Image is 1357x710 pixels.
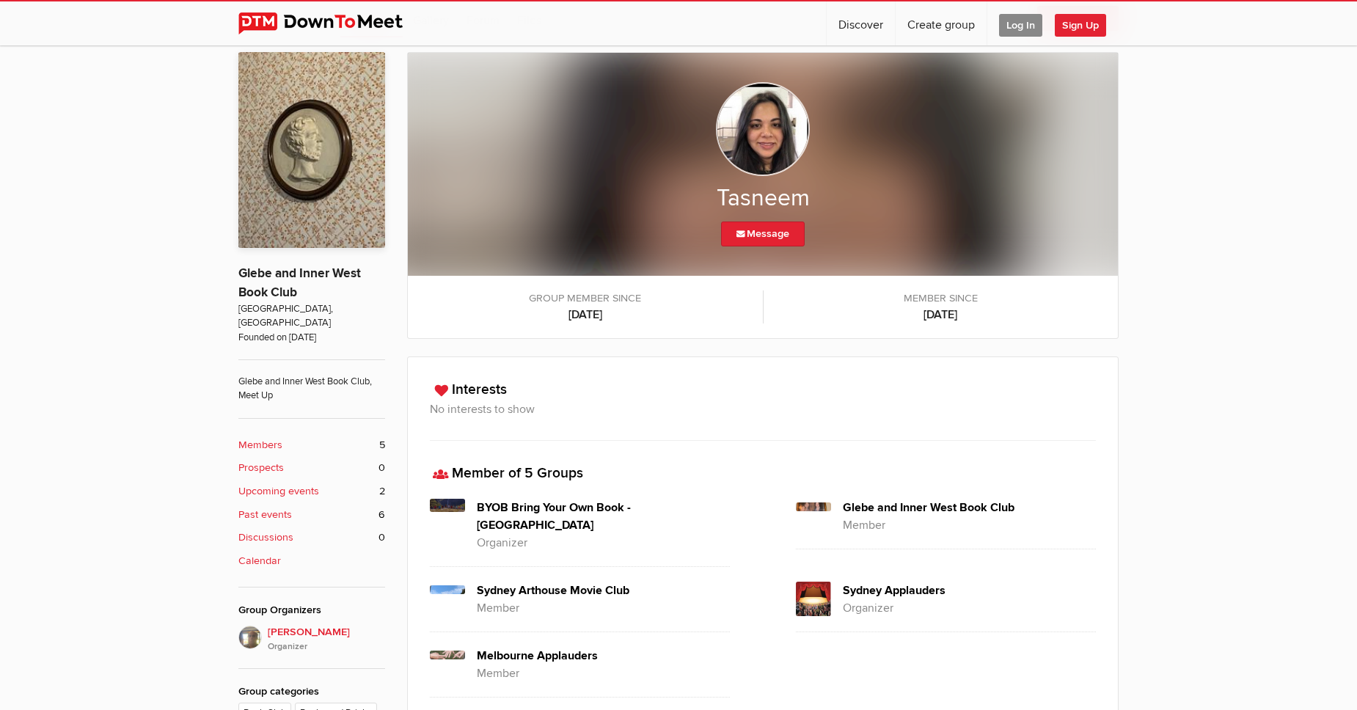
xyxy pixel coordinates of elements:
b: Prospects [238,460,284,476]
h4: Sydney Arthouse Movie Club [477,582,730,599]
b: [DATE] [423,306,748,323]
p: Member [843,516,1096,534]
a: Discussions 0 [238,530,385,546]
span: Glebe and Inner West Book Club, Meet Up [238,359,385,403]
b: Members [238,437,282,453]
a: Members 5 [238,437,385,453]
span: Member since [778,290,1104,307]
b: [DATE] [778,306,1104,323]
h2: Tasneem [437,183,1089,214]
span: [PERSON_NAME] [268,624,385,654]
span: 0 [378,460,385,476]
b: Discussions [238,530,293,546]
img: DownToMeet [238,12,425,34]
p: Member [477,599,730,617]
a: Glebe and Inner West Book Club [238,266,361,300]
a: [PERSON_NAME]Organizer [238,626,385,654]
a: Past events 6 [238,507,385,523]
span: Group member since [423,290,748,307]
a: Message [721,222,805,246]
h3: No interests to show [430,400,1096,418]
img: Tasneem [716,82,810,176]
p: Organizer [477,534,730,552]
img: Glebe and Inner West Book Club [238,52,385,248]
a: Calendar [238,553,385,569]
div: Group Organizers [238,602,385,618]
span: 6 [378,507,385,523]
b: Past events [238,507,292,523]
a: Create group [896,1,987,45]
h3: Interests [430,379,1096,400]
a: Prospects 0 [238,460,385,476]
div: Group categories [238,684,385,700]
h3: Member of 5 Groups [430,463,1096,484]
h4: BYOB Bring Your Own Book - [GEOGRAPHIC_DATA] [477,499,730,534]
a: Sign Up [1055,1,1118,45]
img: Njal H [238,626,262,649]
b: Calendar [238,553,281,569]
a: Upcoming events 2 [238,483,385,499]
h4: Glebe and Inner West Book Club [843,499,1096,516]
span: 0 [378,530,385,546]
span: 2 [379,483,385,499]
span: Founded on [DATE] [238,331,385,345]
b: Upcoming events [238,483,319,499]
h4: Melbourne Applauders [477,647,730,665]
span: Sign Up [1055,14,1106,37]
p: Member [477,665,730,682]
a: Discover [827,1,895,45]
span: 5 [379,437,385,453]
span: [GEOGRAPHIC_DATA], [GEOGRAPHIC_DATA] [238,302,385,331]
i: Organizer [268,640,385,654]
a: Log In [987,1,1054,45]
p: Organizer [843,599,1096,617]
h4: Sydney Applauders [843,582,1096,599]
span: Log In [999,14,1042,37]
